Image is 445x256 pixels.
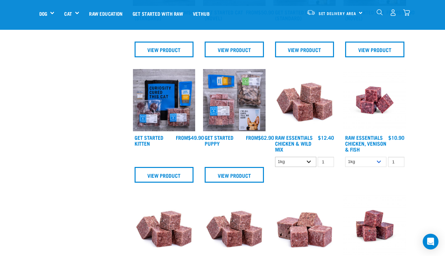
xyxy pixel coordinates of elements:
img: user.png [390,9,397,16]
span: FROM [246,136,258,139]
a: Get started with Raw [128,0,188,27]
span: Set Delivery Area [319,12,357,14]
a: Vethub [188,0,214,27]
a: Get Started Kitten [135,136,163,145]
img: Pile Of Cubed Chicken Wild Meat Mix [273,69,336,132]
img: Chicken Venison mix 1655 [343,69,406,132]
img: home-icon-1@2x.png [377,9,383,15]
span: FROM [176,136,188,139]
div: $49.90 [176,135,204,140]
a: View Product [345,42,404,57]
a: View Product [135,42,194,57]
div: Open Intercom Messenger [423,234,438,249]
a: Dog [39,10,47,17]
a: Cat [64,10,72,17]
img: home-icon@2x.png [403,9,410,16]
input: 1 [318,157,334,167]
img: van-moving.png [306,9,315,15]
div: $12.40 [318,135,334,140]
a: Get Started Puppy [205,136,233,145]
a: View Product [275,42,334,57]
a: Raw Essentials Chicken, Venison & Fish [345,136,386,151]
div: $10.90 [388,135,404,140]
input: 1 [388,157,404,167]
a: View Product [135,167,194,183]
img: NSP Kitten Update [133,69,195,132]
a: View Product [205,42,264,57]
img: NPS Puppy Update [203,69,266,132]
a: View Product [205,167,264,183]
a: Raw Education [84,0,127,27]
div: $62.90 [246,135,274,140]
a: Raw Essentials Chicken & Wild Mix [275,136,313,151]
